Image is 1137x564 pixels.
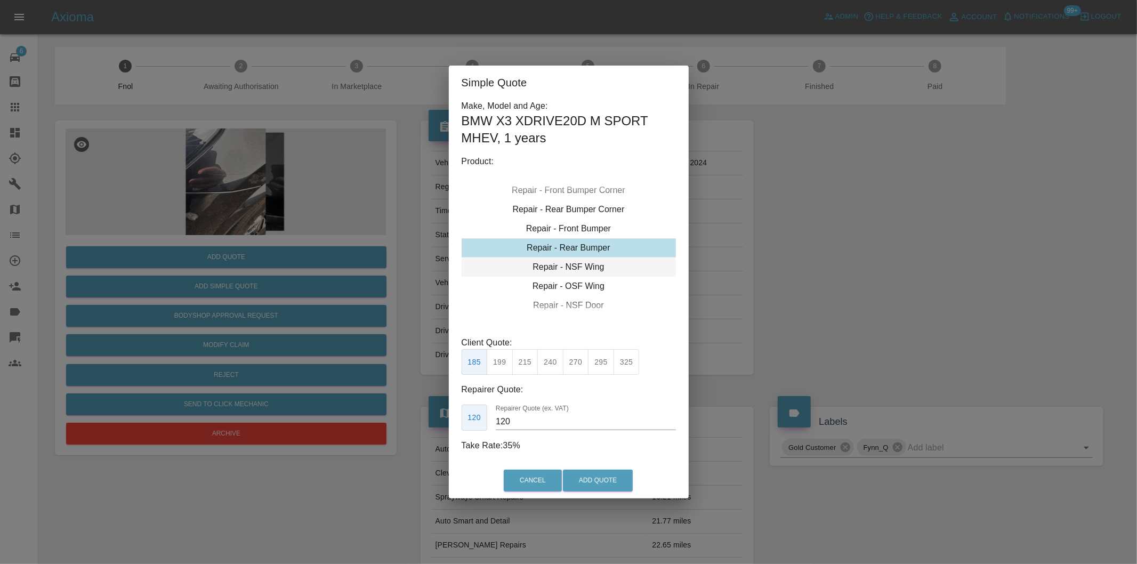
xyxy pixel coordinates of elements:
h1: BMW X3 XDRIVE20D M SPORT MHEV , 1 years [462,112,676,147]
button: 325 [614,349,640,375]
button: 120 [462,405,488,431]
div: Repair - NSF Door [462,296,676,315]
p: Take Rate: 35 % [462,439,676,452]
p: Make, Model and Age: [462,100,676,112]
div: Repair - OSF Wing [462,277,676,296]
label: Repairer Quote (ex. VAT) [496,404,569,413]
button: Cancel [504,470,562,492]
p: Client Quote: [462,336,676,349]
button: 185 [462,349,488,375]
p: Product: [462,155,676,168]
h2: Simple Quote [449,66,689,100]
button: 240 [537,349,563,375]
div: Repair - Front Bumper Corner [462,181,676,200]
p: Repairer Quote: [462,383,676,396]
button: 215 [512,349,538,375]
button: 199 [487,349,513,375]
button: Add Quote [563,470,633,492]
div: Repair - Rear Bumper [462,238,676,257]
div: Repair - NSF Wing [462,257,676,277]
div: Repair - Front Bumper [462,219,676,238]
div: Repair - OSF Door [462,315,676,334]
button: 270 [563,349,589,375]
div: Repair - Rear Bumper Corner [462,200,676,219]
button: 295 [588,349,614,375]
